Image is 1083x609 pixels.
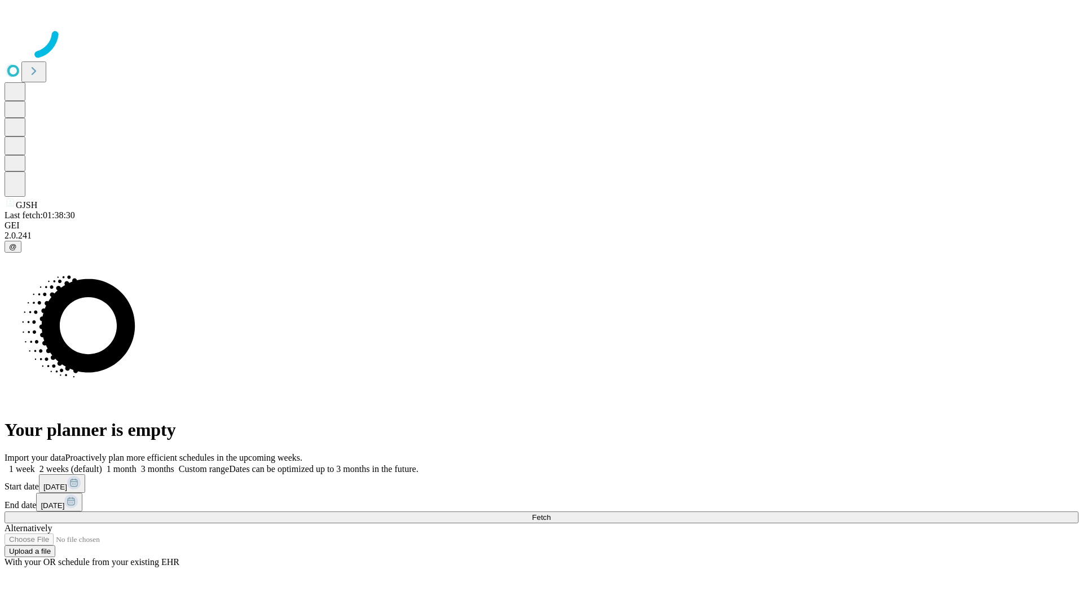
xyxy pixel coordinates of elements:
[5,241,21,253] button: @
[36,493,82,511] button: [DATE]
[5,474,1078,493] div: Start date
[5,523,52,533] span: Alternatively
[5,511,1078,523] button: Fetch
[141,464,174,474] span: 3 months
[9,242,17,251] span: @
[39,464,102,474] span: 2 weeks (default)
[229,464,418,474] span: Dates can be optimized up to 3 months in the future.
[16,200,37,210] span: GJSH
[39,474,85,493] button: [DATE]
[9,464,35,474] span: 1 week
[5,493,1078,511] div: End date
[5,453,65,462] span: Import your data
[532,513,551,522] span: Fetch
[107,464,137,474] span: 1 month
[5,210,75,220] span: Last fetch: 01:38:30
[179,464,229,474] span: Custom range
[5,420,1078,440] h1: Your planner is empty
[43,483,67,491] span: [DATE]
[5,557,179,567] span: With your OR schedule from your existing EHR
[65,453,302,462] span: Proactively plan more efficient schedules in the upcoming weeks.
[5,220,1078,231] div: GEI
[41,501,64,510] span: [DATE]
[5,545,55,557] button: Upload a file
[5,231,1078,241] div: 2.0.241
